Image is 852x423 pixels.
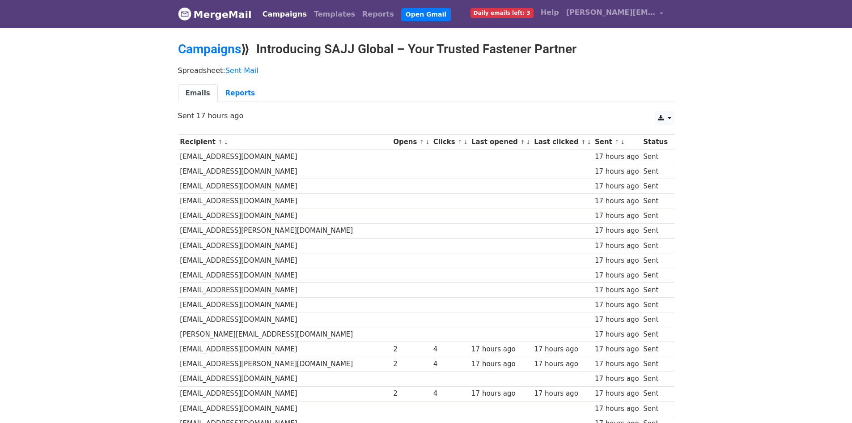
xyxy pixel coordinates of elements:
td: Sent [641,238,670,253]
td: [EMAIL_ADDRESS][PERSON_NAME][DOMAIN_NAME] [178,223,391,238]
div: 17 hours ago [595,389,639,399]
a: ↑ [615,139,619,145]
a: ↓ [526,139,531,145]
div: 17 hours ago [595,329,639,340]
div: 17 hours ago [595,241,639,251]
td: [EMAIL_ADDRESS][DOMAIN_NAME] [178,194,391,209]
span: [PERSON_NAME][EMAIL_ADDRESS][DOMAIN_NAME] [566,7,656,18]
a: ↑ [458,139,462,145]
div: 17 hours ago [534,359,590,369]
td: Sent [641,298,670,312]
td: Sent [641,327,670,342]
td: [EMAIL_ADDRESS][DOMAIN_NAME] [178,401,391,416]
a: ↑ [420,139,424,145]
td: Sent [641,268,670,282]
td: [EMAIL_ADDRESS][DOMAIN_NAME] [178,164,391,179]
a: Emails [178,84,218,103]
p: Sent 17 hours ago [178,111,674,120]
a: Sent Mail [225,66,259,75]
td: [EMAIL_ADDRESS][DOMAIN_NAME] [178,179,391,194]
a: Daily emails left: 3 [467,4,537,21]
td: Sent [641,401,670,416]
td: Sent [641,312,670,327]
div: 17 hours ago [595,256,639,266]
div: 17 hours ago [595,285,639,295]
a: [PERSON_NAME][EMAIL_ADDRESS][DOMAIN_NAME] [563,4,667,25]
td: [EMAIL_ADDRESS][DOMAIN_NAME] [178,342,391,357]
div: 17 hours ago [595,152,639,162]
div: 17 hours ago [595,211,639,221]
td: Sent [641,253,670,268]
span: Daily emails left: 3 [471,8,534,18]
div: 17 hours ago [534,344,590,355]
td: [EMAIL_ADDRESS][DOMAIN_NAME] [178,253,391,268]
div: 17 hours ago [471,359,530,369]
td: Sent [641,164,670,179]
div: 17 hours ago [595,226,639,236]
a: Reports [218,84,263,103]
td: [EMAIL_ADDRESS][DOMAIN_NAME] [178,372,391,386]
th: Opens [391,135,431,150]
td: Sent [641,342,670,357]
th: Recipient [178,135,391,150]
td: Sent [641,179,670,194]
div: 17 hours ago [534,389,590,399]
div: 4 [433,344,467,355]
div: 17 hours ago [471,344,530,355]
td: Sent [641,150,670,164]
td: [EMAIL_ADDRESS][DOMAIN_NAME] [178,268,391,282]
div: 17 hours ago [595,167,639,177]
th: Last clicked [532,135,593,150]
td: Sent [641,386,670,401]
td: [EMAIL_ADDRESS][DOMAIN_NAME] [178,298,391,312]
div: 2 [393,389,429,399]
a: Campaigns [178,42,241,56]
td: Sent [641,209,670,223]
a: Templates [310,5,359,23]
div: 4 [433,359,467,369]
td: [EMAIL_ADDRESS][DOMAIN_NAME] [178,150,391,164]
th: Last opened [469,135,532,150]
td: Sent [641,357,670,372]
td: Sent [641,194,670,209]
td: Sent [641,372,670,386]
td: [EMAIL_ADDRESS][DOMAIN_NAME] [178,209,391,223]
div: 17 hours ago [595,404,639,414]
p: Spreadsheet: [178,66,674,75]
a: ↑ [520,139,525,145]
a: ↑ [581,139,586,145]
div: 2 [393,359,429,369]
div: 17 hours ago [595,300,639,310]
td: [EMAIL_ADDRESS][PERSON_NAME][DOMAIN_NAME] [178,357,391,372]
a: Help [537,4,563,21]
div: 17 hours ago [595,344,639,355]
a: ↓ [463,139,468,145]
div: 17 hours ago [471,389,530,399]
div: 17 hours ago [595,270,639,281]
a: Open Gmail [401,8,451,21]
div: 17 hours ago [595,315,639,325]
a: ↓ [620,139,625,145]
a: Campaigns [259,5,310,23]
div: 4 [433,389,467,399]
td: [EMAIL_ADDRESS][DOMAIN_NAME] [178,312,391,327]
a: ↑ [218,139,223,145]
th: Status [641,135,670,150]
td: Sent [641,283,670,298]
td: Sent [641,223,670,238]
img: MergeMail logo [178,7,191,21]
h2: ⟫ Introducing SAJJ Global – Your Trusted Fastener Partner [178,42,674,57]
div: 2 [393,344,429,355]
a: MergeMail [178,5,252,24]
td: [EMAIL_ADDRESS][DOMAIN_NAME] [178,283,391,298]
a: ↓ [425,139,430,145]
th: Clicks [431,135,469,150]
div: 17 hours ago [595,374,639,384]
div: 17 hours ago [595,359,639,369]
a: ↓ [587,139,592,145]
td: [EMAIL_ADDRESS][DOMAIN_NAME] [178,238,391,253]
th: Sent [593,135,641,150]
a: ↓ [224,139,229,145]
a: Reports [359,5,398,23]
div: 17 hours ago [595,181,639,192]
